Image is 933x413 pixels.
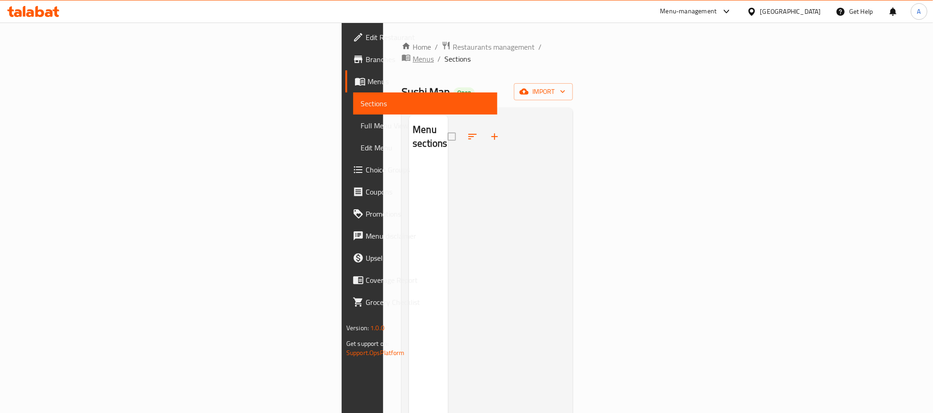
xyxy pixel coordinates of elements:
span: Choice Groups [366,164,490,175]
a: Coupons [345,181,497,203]
span: Menu disclaimer [366,230,490,241]
li: / [538,41,542,52]
button: Add section [484,126,506,148]
span: Coupons [366,186,490,197]
a: Menu disclaimer [345,225,497,247]
a: Support.OpsPlatform [346,347,405,359]
a: Coverage Report [345,269,497,291]
a: Edit Restaurant [345,26,497,48]
span: Edit Restaurant [366,32,490,43]
div: [GEOGRAPHIC_DATA] [760,6,821,17]
span: Full Menu View [361,120,490,131]
span: Sections [361,98,490,109]
a: Menus [345,70,497,92]
span: Edit Menu [361,142,490,153]
span: Upsell [366,252,490,264]
a: Grocery Checklist [345,291,497,313]
a: Branches [345,48,497,70]
a: Full Menu View [353,115,497,137]
span: Version: [346,322,369,334]
span: Coverage Report [366,275,490,286]
a: Upsell [345,247,497,269]
span: Branches [366,54,490,65]
span: 1.0.0 [370,322,385,334]
span: Grocery Checklist [366,297,490,308]
span: Get support on: [346,338,389,350]
a: Sections [353,92,497,115]
a: Promotions [345,203,497,225]
a: Edit Menu [353,137,497,159]
button: import [514,83,573,100]
span: Promotions [366,208,490,219]
nav: Menu sections [409,159,448,166]
a: Choice Groups [345,159,497,181]
span: import [521,86,566,98]
span: Menus [367,76,490,87]
div: Menu-management [660,6,717,17]
span: A [917,6,921,17]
